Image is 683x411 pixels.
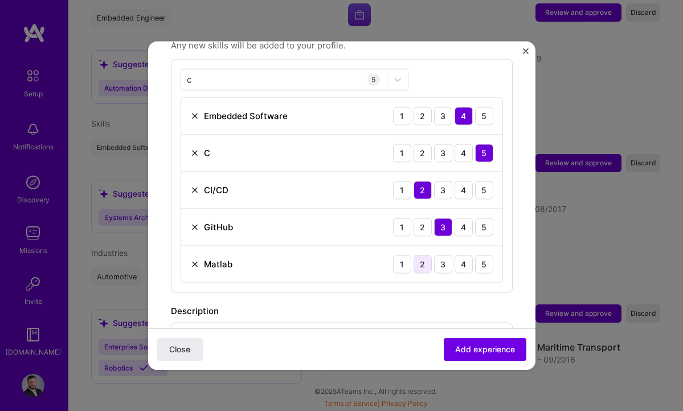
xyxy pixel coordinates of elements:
img: Remove [190,185,199,194]
div: 4 [455,107,473,125]
div: 4 [455,181,473,199]
div: 3 [434,181,452,199]
div: 4 [455,144,473,162]
div: 5 [475,181,493,199]
div: 2 [414,255,432,273]
div: 2 [414,181,432,199]
div: 2 [414,144,432,162]
div: 3 [434,218,452,236]
img: Remove [190,111,199,120]
span: Close [169,344,190,355]
div: CI/CD [204,184,228,196]
div: 3 [434,255,452,273]
div: 5 [367,73,380,86]
div: 4 [455,255,473,273]
div: 5 [475,144,493,162]
div: 1 [393,144,411,162]
div: C [204,147,210,159]
div: 3 [434,107,452,125]
button: Close [157,338,203,361]
img: Remove [190,148,199,157]
div: 5 [475,218,493,236]
div: 5 [475,255,493,273]
button: Close [523,48,529,60]
div: GitHub [204,221,233,233]
div: 1 [393,218,411,236]
div: 3 [434,144,452,162]
img: Remove [190,259,199,268]
div: 1 [393,255,411,273]
label: Description [171,305,219,316]
div: 4 [455,218,473,236]
div: Matlab [204,258,232,270]
button: Add experience [444,338,526,361]
div: 2 [414,107,432,125]
span: Any new skills will be added to your profile. [171,38,513,52]
div: 1 [393,107,411,125]
div: Embedded Software [204,110,288,122]
div: 1 [393,181,411,199]
div: 5 [475,107,493,125]
div: 2 [414,218,432,236]
span: Add experience [455,344,515,355]
img: Remove [190,222,199,231]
